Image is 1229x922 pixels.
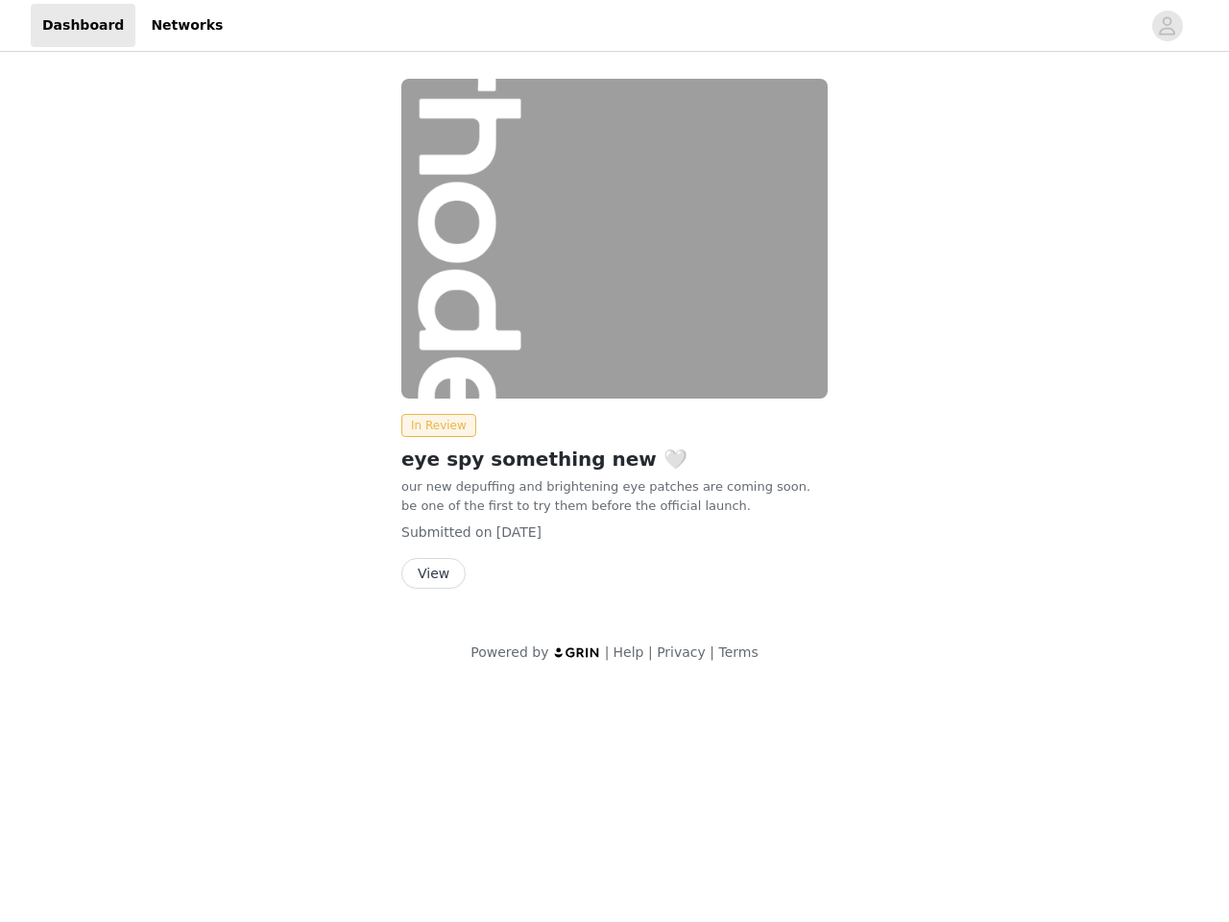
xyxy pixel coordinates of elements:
span: | [710,644,714,660]
div: avatar [1158,11,1176,41]
span: Submitted on [401,524,493,540]
a: Networks [139,4,234,47]
a: Help [614,644,644,660]
img: rhode skin [401,79,828,399]
p: our new depuffing and brightening eye patches are coming soon. be one of the first to try them be... [401,477,828,515]
span: Powered by [470,644,548,660]
button: View [401,558,466,589]
a: View [401,567,466,581]
h2: eye spy something new 🤍 [401,445,828,473]
span: In Review [401,414,476,437]
span: | [648,644,653,660]
img: logo [553,646,601,659]
span: [DATE] [496,524,542,540]
a: Terms [718,644,758,660]
a: Dashboard [31,4,135,47]
a: Privacy [657,644,706,660]
span: | [605,644,610,660]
